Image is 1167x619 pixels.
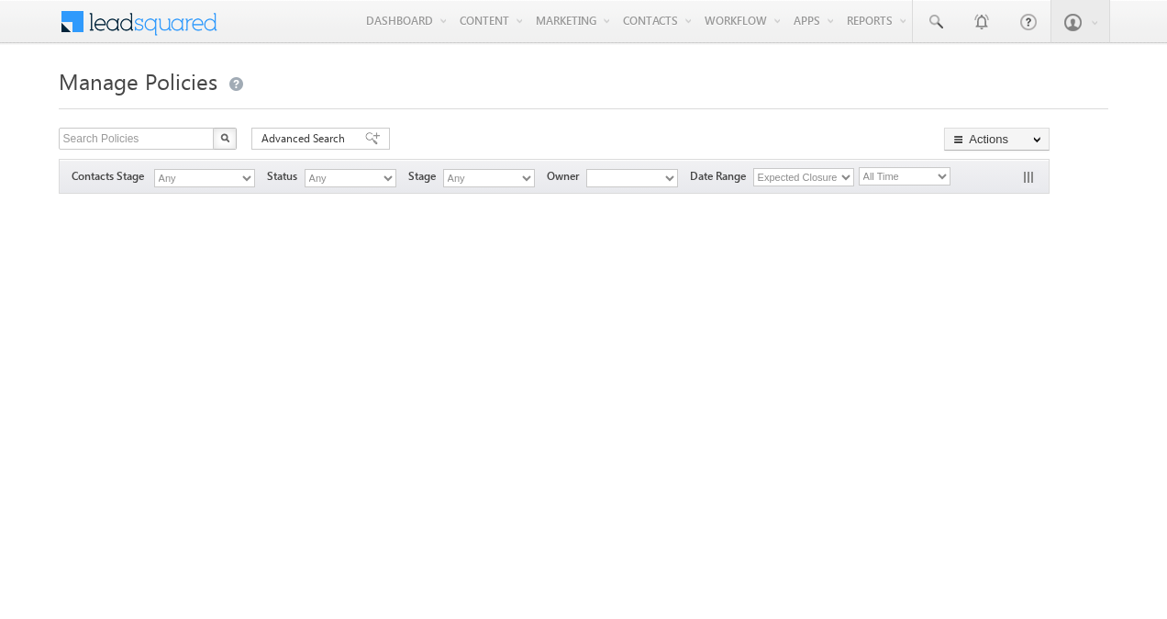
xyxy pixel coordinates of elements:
[59,66,217,96] span: Manage Policies
[72,168,151,185] span: Contacts Stage
[944,128,1050,151] button: Actions
[547,168,586,185] span: Owner
[408,168,443,185] span: Stage
[267,168,305,185] span: Status
[261,130,350,147] span: Advanced Search
[690,168,753,185] span: Date Range
[220,133,229,142] img: Search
